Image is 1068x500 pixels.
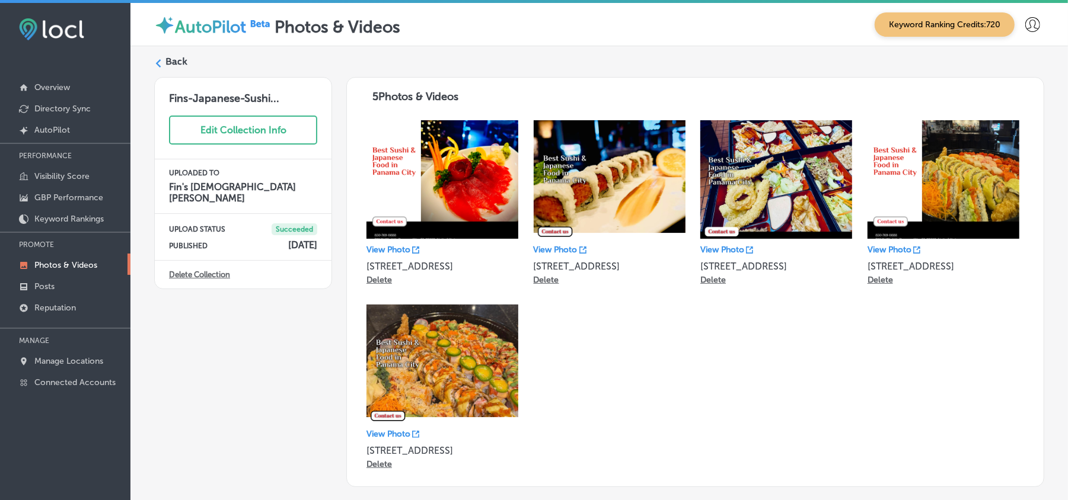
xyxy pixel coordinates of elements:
h4: [DATE] [288,239,317,251]
p: Delete [868,275,893,285]
button: Edit Collection Info [169,116,317,145]
p: [STREET_ADDRESS] [868,261,1019,272]
label: Back [165,55,187,68]
p: Keyword Rankings [34,214,104,224]
a: View Photo [868,245,920,255]
img: Collection thumbnail [366,120,518,239]
span: Keyword Ranking Credits: 720 [875,12,1015,37]
p: Delete [366,459,392,469]
p: [STREET_ADDRESS] [366,445,518,456]
span: Succeeded [272,223,317,235]
p: Reputation [34,303,76,313]
img: Collection thumbnail [700,120,852,239]
h4: Fin's [DEMOGRAPHIC_DATA] [PERSON_NAME] [169,181,317,204]
img: fda3e92497d09a02dc62c9cd864e3231.png [19,18,84,40]
p: View Photo [534,245,578,255]
h3: Fins-Japanese-Sushi... [155,78,331,105]
img: Collection thumbnail [534,120,686,239]
img: Collection thumbnail [868,120,1019,239]
img: Beta [246,17,275,30]
p: [STREET_ADDRESS] [700,261,852,272]
label: AutoPilot [175,17,246,37]
p: Posts [34,281,55,291]
img: Collection thumbnail [366,305,518,423]
p: UPLOAD STATUS [169,225,225,233]
p: Connected Accounts [34,377,116,387]
p: Delete [700,275,726,285]
p: GBP Performance [34,193,103,203]
p: View Photo [366,429,410,439]
a: View Photo [534,245,586,255]
a: View Photo [366,429,419,439]
p: Directory Sync [34,104,91,114]
p: Overview [34,82,70,92]
span: 5 Photos & Videos [372,90,458,103]
img: autopilot-icon [154,15,175,36]
p: [STREET_ADDRESS] [534,261,686,272]
a: View Photo [366,245,419,255]
p: Delete [366,275,392,285]
p: [STREET_ADDRESS] [366,261,518,272]
p: View Photo [868,245,911,255]
p: Visibility Score [34,171,90,181]
a: Delete Collection [169,270,230,279]
p: Delete [534,275,559,285]
p: UPLOADED TO [169,169,317,177]
label: Photos & Videos [275,17,400,37]
p: Photos & Videos [34,260,97,270]
p: PUBLISHED [169,242,208,250]
a: View Photo [700,245,753,255]
p: View Photo [700,245,744,255]
p: View Photo [366,245,410,255]
p: AutoPilot [34,125,70,135]
p: Manage Locations [34,356,103,366]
